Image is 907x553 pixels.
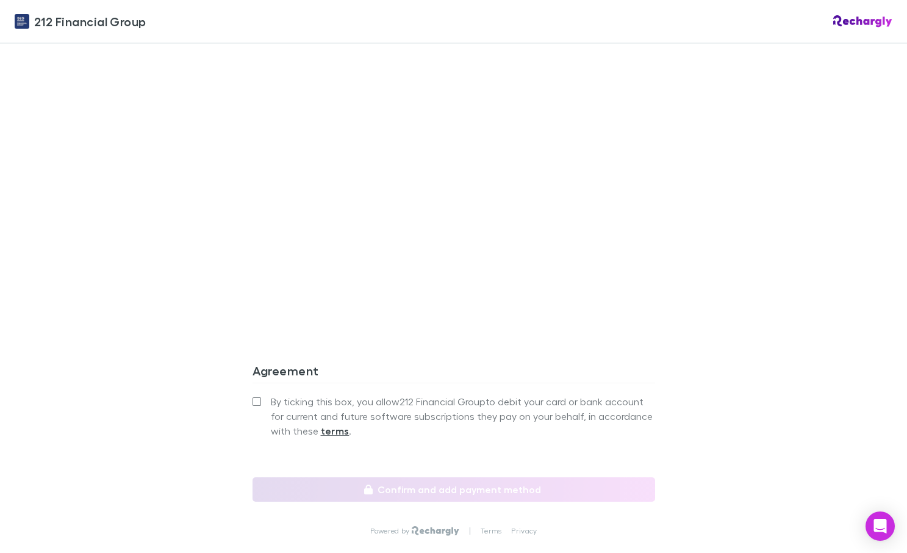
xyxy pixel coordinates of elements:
[833,15,892,27] img: Rechargly Logo
[866,511,895,541] div: Open Intercom Messenger
[271,394,655,438] span: By ticking this box, you allow 212 Financial Group to debit your card or bank account for current...
[250,26,658,306] iframe: Secure address input frame
[481,526,501,536] a: Terms
[34,12,146,31] span: 212 Financial Group
[15,14,29,29] img: 212 Financial Group's Logo
[253,477,655,502] button: Confirm and add payment method
[370,526,412,536] p: Powered by
[412,526,459,536] img: Rechargly Logo
[321,425,350,437] strong: terms
[511,526,537,536] a: Privacy
[253,363,655,383] h3: Agreement
[469,526,471,536] p: |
